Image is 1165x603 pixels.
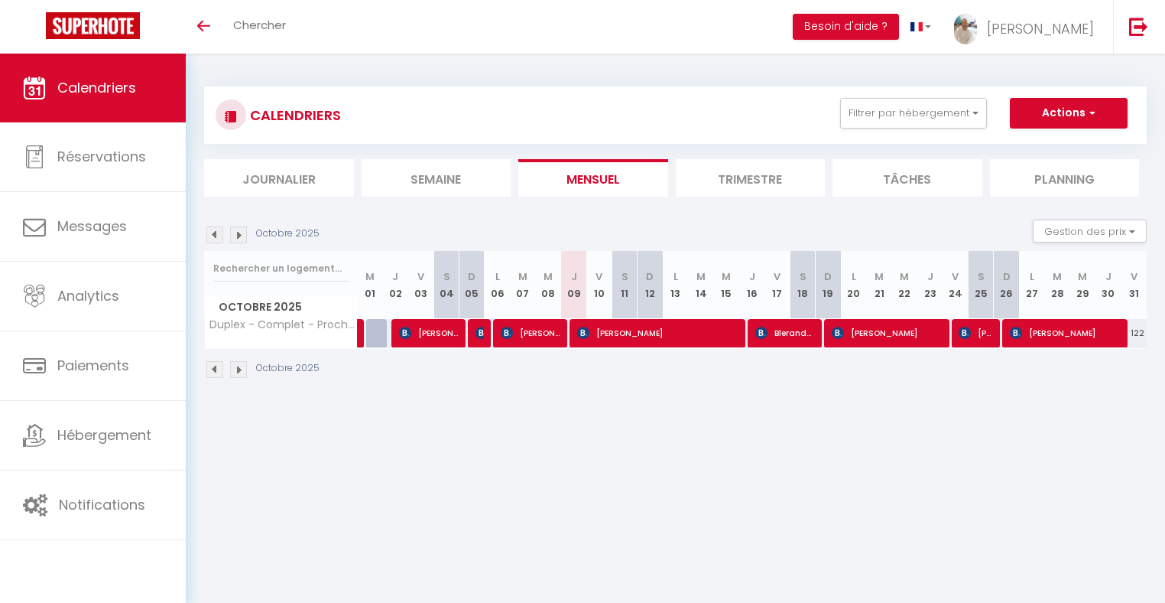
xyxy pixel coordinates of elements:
[927,269,933,284] abbr: J
[501,318,560,347] span: [PERSON_NAME]
[978,269,985,284] abbr: S
[1010,98,1128,129] button: Actions
[646,269,654,284] abbr: D
[749,269,755,284] abbr: J
[866,251,891,319] th: 21
[518,269,527,284] abbr: M
[362,159,511,197] li: Semaine
[764,251,790,319] th: 17
[233,17,286,33] span: Chercher
[577,318,737,347] span: [PERSON_NAME]
[1030,269,1034,284] abbr: L
[408,251,433,319] th: 03
[612,251,637,319] th: 11
[595,269,602,284] abbr: V
[714,251,739,319] th: 15
[536,251,561,319] th: 08
[673,269,678,284] abbr: L
[621,269,628,284] abbr: S
[1078,269,1087,284] abbr: M
[256,227,320,241] p: Octobre 2025
[475,318,484,347] span: [PERSON_NAME] Yavnik
[892,251,917,319] th: 22
[57,147,146,166] span: Réservations
[755,318,814,347] span: Bleranda Capa
[510,251,535,319] th: 07
[841,251,866,319] th: 20
[57,356,129,375] span: Paiements
[383,251,408,319] th: 02
[205,296,357,318] span: Octobre 2025
[840,98,987,129] button: Filtrer par hébergement
[1003,269,1011,284] abbr: D
[1010,318,1119,347] span: [PERSON_NAME]
[952,269,959,284] abbr: V
[213,255,349,282] input: Rechercher un logement...
[468,269,475,284] abbr: D
[1053,269,1062,284] abbr: M
[832,159,982,197] li: Tâches
[1019,251,1044,319] th: 27
[57,425,151,445] span: Hébergement
[571,269,577,284] abbr: J
[459,251,485,319] th: 05
[1033,220,1147,243] button: Gestion des prix
[256,361,320,376] p: Octobre 2025
[638,251,663,319] th: 12
[46,12,140,39] img: Super Booking
[57,217,127,236] span: Messages
[485,251,510,319] th: 06
[358,251,383,319] th: 01
[204,159,354,197] li: Journalier
[994,251,1019,319] th: 26
[954,14,977,44] img: ...
[1121,319,1147,347] div: 122
[800,269,806,284] abbr: S
[518,159,668,197] li: Mensuel
[544,269,553,284] abbr: M
[790,251,816,319] th: 18
[739,251,764,319] th: 16
[1045,251,1070,319] th: 28
[586,251,612,319] th: 10
[824,269,832,284] abbr: D
[774,269,780,284] abbr: V
[59,495,145,514] span: Notifications
[722,269,731,284] abbr: M
[1095,251,1121,319] th: 30
[1070,251,1095,319] th: 29
[57,286,119,305] span: Analytics
[433,251,459,319] th: 04
[561,251,586,319] th: 09
[495,269,500,284] abbr: L
[696,269,706,284] abbr: M
[1129,17,1148,36] img: logout
[207,319,360,331] span: Duplex - Complet - Proche Disneyland [GEOGRAPHIC_DATA]
[943,251,968,319] th: 24
[852,269,856,284] abbr: L
[663,251,688,319] th: 13
[959,318,992,347] span: [PERSON_NAME]
[816,251,841,319] th: 19
[365,269,375,284] abbr: M
[443,269,450,284] abbr: S
[392,269,398,284] abbr: J
[1131,269,1137,284] abbr: V
[1121,251,1147,319] th: 31
[900,269,909,284] abbr: M
[969,251,994,319] th: 25
[57,78,136,97] span: Calendriers
[1105,269,1111,284] abbr: J
[793,14,899,40] button: Besoin d'aide ?
[875,269,884,284] abbr: M
[987,19,1094,38] span: [PERSON_NAME]
[990,159,1140,197] li: Planning
[417,269,424,284] abbr: V
[676,159,826,197] li: Trimestre
[688,251,713,319] th: 14
[832,318,941,347] span: [PERSON_NAME]
[399,318,458,347] span: [PERSON_NAME]
[917,251,943,319] th: 23
[246,98,341,132] h3: CALENDRIERS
